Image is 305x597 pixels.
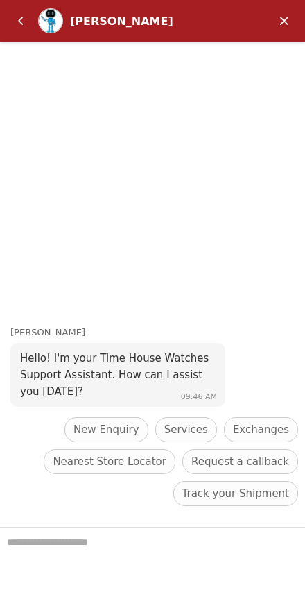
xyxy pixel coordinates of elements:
span: Services [164,421,208,438]
span: Hello! I'm your Time House Watches Support Assistant. How can I assist you [DATE]? [20,352,209,398]
span: 09:46 AM [181,392,217,401]
span: New Enquiry [73,421,139,438]
img: Profile picture of Zoe [39,9,62,33]
em: Back [7,7,35,35]
div: [PERSON_NAME] [70,15,216,28]
span: Request a callback [191,453,289,470]
span: Nearest Store Locator [53,453,166,470]
div: Nearest Store Locator [44,449,175,474]
div: [PERSON_NAME] [10,326,305,340]
div: Services [155,417,217,442]
span: Exchanges [233,421,289,438]
div: Exchanges [224,417,298,442]
span: Track your Shipment [182,485,289,502]
div: New Enquiry [64,417,148,442]
div: Track your Shipment [173,481,298,506]
em: Minimize [270,7,298,35]
div: Request a callback [182,449,298,474]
